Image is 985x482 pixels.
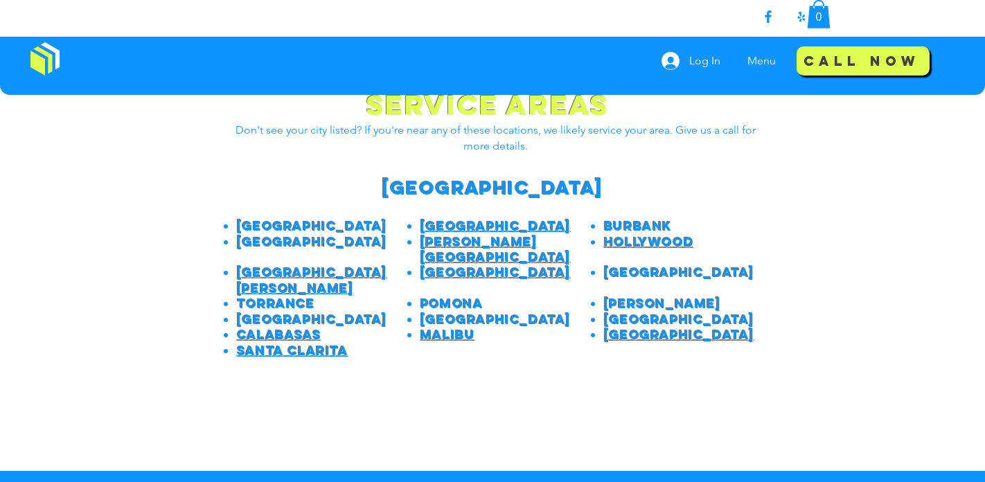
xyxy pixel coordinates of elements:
span: Log In [684,53,725,69]
span: Service Areas [366,87,610,123]
span: [GEOGRAPHIC_DATA] [604,265,754,280]
iframe: Wix Chat [797,422,985,482]
p: Menu [740,44,783,78]
a: [GEOGRAPHIC_DATA] [420,218,571,234]
span: [GEOGRAPHIC_DATA] [237,234,387,250]
span: Torrance [237,296,315,312]
a: [GEOGRAPHIC_DATA][PERSON_NAME] [237,265,387,296]
nav: Site [737,44,790,78]
span: Burbank [604,218,672,234]
a: [GEOGRAPHIC_DATA] [420,265,571,280]
text: 0 [816,10,822,23]
a: Hollywood [604,234,693,250]
a: Calabasas [237,327,321,343]
span: [GEOGRAPHIC_DATA] [382,176,603,199]
button: Log In [652,48,730,74]
img: Window Cleaning Budds, Affordable window cleaning services near me in Los Angeles [30,42,60,75]
a: [GEOGRAPHIC_DATA] [604,327,754,343]
span: Call Now [804,53,921,69]
ul: Social Bar [760,8,810,25]
a: [PERSON_NAME][GEOGRAPHIC_DATA] [420,234,571,265]
span: [GEOGRAPHIC_DATA] [420,312,571,328]
span: [GEOGRAPHIC_DATA] [237,218,387,234]
div: Menu [737,44,790,78]
a: Call Now [797,46,930,75]
img: Yelp! [793,8,810,25]
img: Facebook [760,8,777,25]
span: [GEOGRAPHIC_DATA] [604,312,754,328]
a: Santa Clarita [237,343,348,359]
p: Don't see your city listed? If you're near any of these locations, we likely service your area. G... [228,123,763,154]
span: [PERSON_NAME] [604,296,721,312]
span: [GEOGRAPHIC_DATA] [237,312,387,328]
a: Malibu [420,327,475,343]
span: Pomona [420,296,483,312]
